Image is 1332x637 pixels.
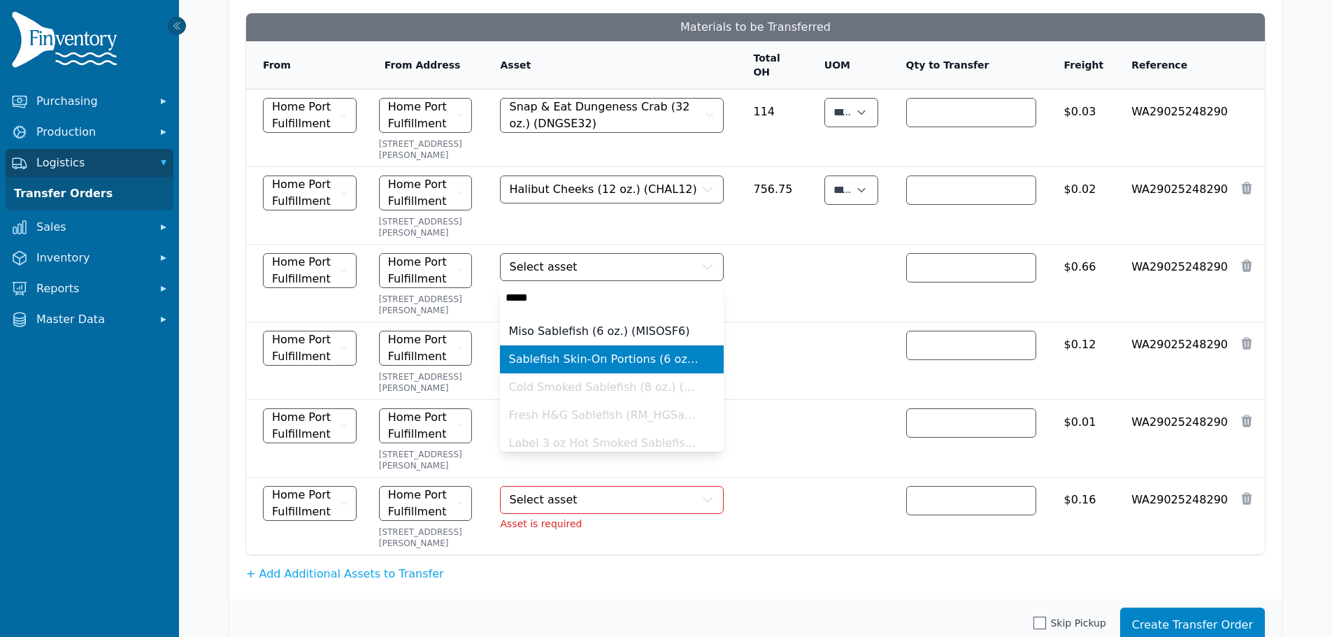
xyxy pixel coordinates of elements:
[388,409,453,443] span: Home Port Fulfillment
[246,41,368,90] th: From
[263,176,357,210] button: Home Port Fulfillment
[1115,167,1239,245] td: WA29025248290
[1115,245,1239,322] td: WA29025248290
[272,487,337,520] span: Home Port Fulfillment
[500,517,724,531] li: Asset is required
[1047,167,1115,245] td: $0.02
[379,331,473,366] button: Home Port Fulfillment
[508,323,689,340] span: Miso Sablefish (6 oz.) (MISOSF6)
[509,181,696,198] span: Halibut Cheeks (12 oz.) (CHAL12)
[1115,478,1239,555] td: WA29025248290
[1047,322,1115,400] td: $0.12
[379,253,473,288] button: Home Port Fulfillment
[379,294,473,316] div: [STREET_ADDRESS][PERSON_NAME]
[388,254,453,287] span: Home Port Fulfillment
[483,41,736,90] th: Asset
[388,99,453,132] span: Home Port Fulfillment
[500,176,724,203] button: Halibut Cheeks (12 oz.) (CHAL12)
[272,176,337,210] span: Home Port Fulfillment
[368,41,484,90] th: From Address
[508,351,699,368] span: Sablefish Skin-On Portions (6 oz.) (SBLFSH6P)
[6,244,173,272] button: Inventory
[1240,414,1254,428] button: Remove
[263,408,357,443] button: Home Port Fulfillment
[1115,322,1239,400] td: WA29025248290
[388,331,453,365] span: Home Port Fulfillment
[263,98,357,133] button: Home Port Fulfillment
[272,331,337,365] span: Home Port Fulfillment
[36,219,148,236] span: Sales
[379,138,473,161] div: [STREET_ADDRESS][PERSON_NAME]
[263,486,357,521] button: Home Port Fulfillment
[379,371,473,394] div: [STREET_ADDRESS][PERSON_NAME]
[379,216,473,238] div: [STREET_ADDRESS][PERSON_NAME]
[11,11,123,73] img: Finventory
[736,90,807,167] td: 114
[6,306,173,334] button: Master Data
[500,284,724,312] input: Select asset
[272,409,337,443] span: Home Port Fulfillment
[388,487,453,520] span: Home Port Fulfillment
[36,250,148,266] span: Inventory
[379,408,473,443] button: Home Port Fulfillment
[36,280,148,297] span: Reports
[379,527,473,549] div: [STREET_ADDRESS][PERSON_NAME]
[1047,41,1115,90] th: Freight
[1240,259,1254,273] button: Remove
[6,118,173,146] button: Production
[6,87,173,115] button: Purchasing
[509,492,577,508] span: Select asset
[509,259,577,275] span: Select asset
[263,253,357,288] button: Home Port Fulfillment
[272,99,337,132] span: Home Port Fulfillment
[379,486,473,521] button: Home Port Fulfillment
[36,124,148,141] span: Production
[36,93,148,110] span: Purchasing
[6,275,173,303] button: Reports
[6,149,173,177] button: Logistics
[1047,400,1115,478] td: $0.01
[36,155,148,171] span: Logistics
[736,41,807,90] th: Total OH
[263,331,357,366] button: Home Port Fulfillment
[1240,181,1254,195] button: Remove
[6,213,173,241] button: Sales
[500,253,724,281] button: Select asset
[379,176,473,210] button: Home Port Fulfillment
[1115,90,1239,167] td: WA29025248290
[246,13,1265,41] h3: Materials to be Transferred
[889,41,1047,90] th: Qty to Transfer
[509,99,702,132] span: Snap & Eat Dungeness Crab (32 oz.) (DNGSE32)
[808,41,889,90] th: UOM
[1050,616,1105,630] span: Skip Pickup
[8,180,171,208] a: Transfer Orders
[500,486,724,514] button: Select asset
[1115,41,1239,90] th: Reference
[1240,492,1254,506] button: Remove
[36,311,148,328] span: Master Data
[1115,400,1239,478] td: WA29025248290
[379,449,473,471] div: [STREET_ADDRESS][PERSON_NAME]
[272,254,337,287] span: Home Port Fulfillment
[379,98,473,133] button: Home Port Fulfillment
[1047,245,1115,322] td: $0.66
[736,167,807,245] td: 756.75
[1240,336,1254,350] button: Remove
[500,317,724,597] ul: Select asset
[500,98,724,133] button: Snap & Eat Dungeness Crab (32 oz.) (DNGSE32)
[1047,90,1115,167] td: $0.03
[246,566,444,582] button: + Add Additional Assets to Transfer
[388,176,453,210] span: Home Port Fulfillment
[1047,478,1115,555] td: $0.16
